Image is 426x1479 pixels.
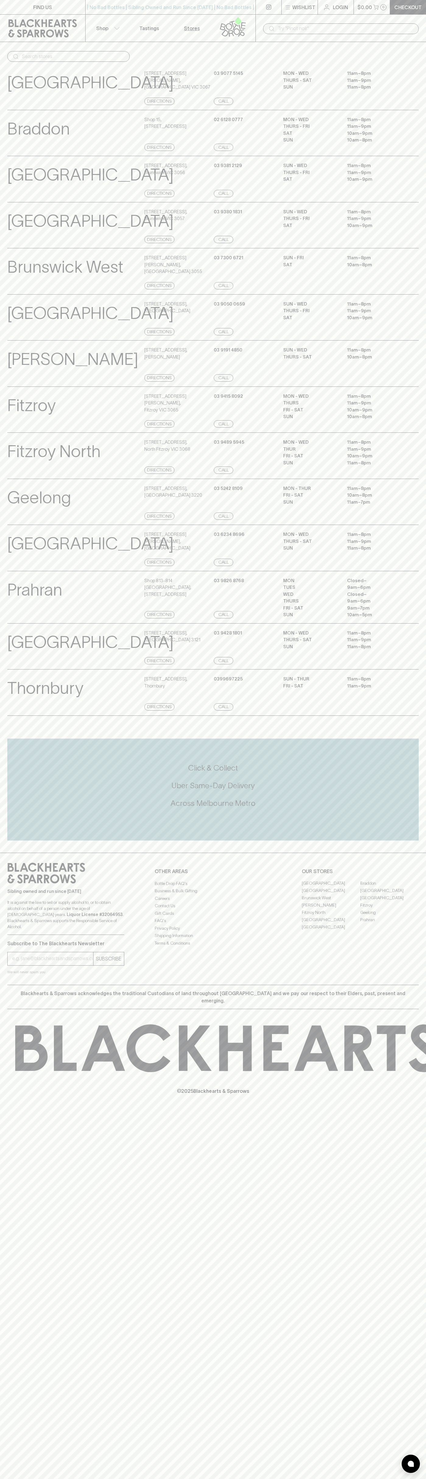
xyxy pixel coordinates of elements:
[347,314,402,321] p: 10am – 9pm
[347,485,402,492] p: 11am – 8pm
[214,328,233,335] a: Call
[302,887,360,894] a: [GEOGRAPHIC_DATA]
[7,301,174,326] p: [GEOGRAPHIC_DATA]
[155,895,272,902] a: Careers
[283,393,338,400] p: MON - WED
[283,84,338,91] p: SUN
[283,531,338,538] p: MON - WED
[283,261,338,268] p: SAT
[144,657,174,664] a: Directions
[214,374,233,382] a: Call
[128,15,171,42] a: Tastings
[7,739,419,841] div: Call to action block
[214,144,233,151] a: Call
[283,598,338,605] p: THURS
[360,894,419,902] a: [GEOGRAPHIC_DATA]
[283,254,338,261] p: SUN - FRI
[292,4,315,11] p: Wishlist
[7,208,174,234] p: [GEOGRAPHIC_DATA]
[214,657,233,664] a: Call
[144,328,174,335] a: Directions
[7,70,174,95] p: [GEOGRAPHIC_DATA]
[347,130,402,137] p: 10am – 9pm
[283,460,338,467] p: SUN
[144,703,174,711] a: Directions
[7,781,419,791] h5: Uber Same-Day Delivery
[347,439,402,446] p: 11am – 8pm
[408,1461,414,1467] img: bubble-icon
[155,910,272,917] a: Gift Cards
[12,954,93,963] input: e.g. jane@blackheartsandsparrows.com.au
[214,347,242,354] p: 03 9191 4850
[283,453,338,460] p: FRI - SAT
[347,499,402,506] p: 11am – 7pm
[155,925,272,932] a: Privacy Policy
[144,374,174,382] a: Directions
[283,636,338,643] p: THURS - SAT
[360,916,419,924] a: Prahran
[214,577,244,584] p: 03 9826 8768
[144,559,174,566] a: Directions
[214,420,233,428] a: Call
[347,407,402,414] p: 10am – 9pm
[347,400,402,407] p: 11am – 9pm
[7,940,124,947] p: Subscribe to The Blackhearts Newsletter
[302,916,360,924] a: [GEOGRAPHIC_DATA]
[360,909,419,916] a: Geelong
[214,559,233,566] a: Call
[144,162,187,176] p: [STREET_ADDRESS] , Brunswick VIC 3056
[347,446,402,453] p: 11am – 9pm
[347,137,402,144] p: 10am – 8pm
[347,643,402,650] p: 11am – 8pm
[347,492,402,499] p: 10am – 8pm
[214,531,245,538] p: 03 6234 8696
[144,531,212,552] p: [STREET_ADDRESS][PERSON_NAME] , [GEOGRAPHIC_DATA]
[214,208,242,215] p: 03 9380 1831
[283,347,338,354] p: SUN - WED
[347,531,402,538] p: 11am – 8pm
[184,25,200,32] p: Stores
[214,190,233,197] a: Call
[155,932,272,939] a: Shipping Information
[144,512,174,520] a: Directions
[347,347,402,354] p: 11am – 8pm
[144,467,174,474] a: Directions
[360,887,419,894] a: [GEOGRAPHIC_DATA]
[347,630,402,637] p: 11am – 8pm
[214,162,242,169] p: 03 9381 2129
[283,307,338,314] p: THURS - FRI
[144,630,200,643] p: [STREET_ADDRESS] , [GEOGRAPHIC_DATA] 3121
[96,25,108,32] p: Shop
[283,137,338,144] p: SUN
[347,545,402,552] p: 11am – 8pm
[155,868,272,875] p: OTHER AREAS
[347,584,402,591] p: 9am – 6pm
[357,4,372,11] p: $0.00
[214,116,243,123] p: 02 6128 0777
[347,254,402,261] p: 11am – 8pm
[347,354,402,361] p: 10am – 8pm
[7,485,71,510] p: Geelong
[214,98,233,105] a: Call
[382,5,385,9] p: 0
[283,538,338,545] p: THURS - SAT
[283,643,338,650] p: SUN
[7,676,83,701] p: Thornbury
[347,77,402,84] p: 11am – 9pm
[7,116,70,142] p: Braddon
[283,222,338,229] p: SAT
[214,301,245,308] p: 03 9050 0659
[67,912,123,917] strong: Liquor License #32064953
[7,899,124,930] p: It is against the law to sell or supply alcohol to, or to obtain alcohol on behalf of a person un...
[347,176,402,183] p: 10am – 9pm
[214,630,242,637] p: 03 9428 1801
[283,577,338,584] p: MON
[302,894,360,902] a: Brunswick West
[155,902,272,910] a: Contact Us
[283,116,338,123] p: MON - WED
[347,605,402,612] p: 9am – 7pm
[7,798,419,808] h5: Across Melbourne Metro
[214,611,233,618] a: Call
[347,413,402,420] p: 10am – 8pm
[214,512,233,520] a: Call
